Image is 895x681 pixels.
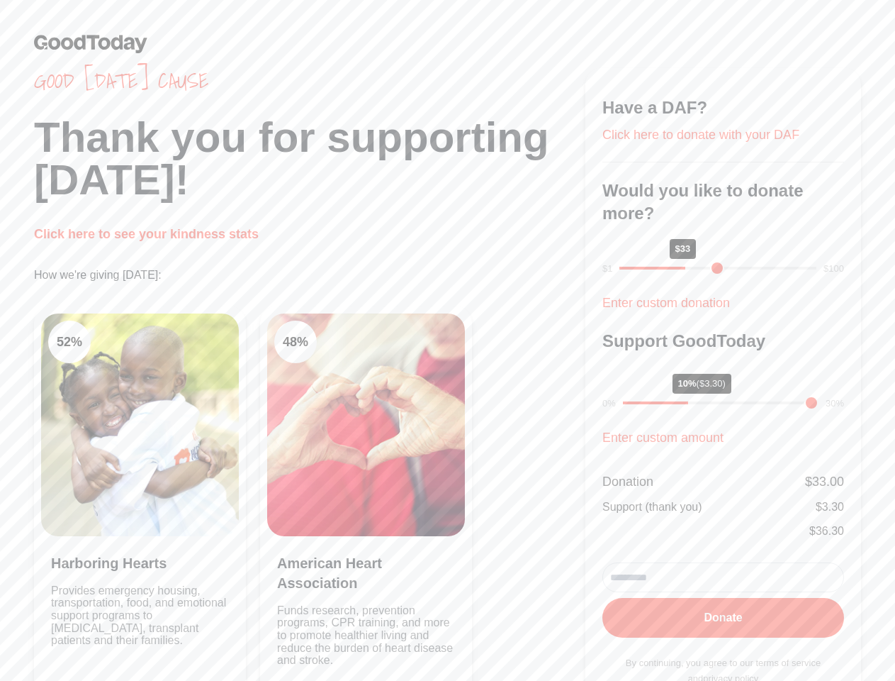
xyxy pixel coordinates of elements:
img: Clean Air Task Force [41,314,239,536]
img: Clean Cooking Alliance [267,314,465,536]
h3: Would you like to donate more? [602,179,844,225]
button: Donate [602,598,844,638]
span: 33.00 [812,475,844,489]
div: $ [816,499,844,516]
p: How we're giving [DATE]: [34,267,585,284]
h3: Have a DAF? [602,96,844,119]
div: 10% [672,374,731,394]
div: $ [809,523,844,540]
a: Click here to see your kindness stats [34,227,259,241]
p: Provides emergency housing, transportation, food, and emotional support programs to [MEDICAL_DATA... [51,585,229,667]
div: 0% [602,397,616,411]
div: $ [805,472,844,492]
img: GoodToday [34,34,147,53]
div: $1 [602,262,612,276]
div: $33 [670,239,697,259]
span: 36.30 [816,525,844,537]
h3: American Heart Association [277,553,455,593]
p: Funds research, prevention programs, CPR training, and more to promote healthier living and reduc... [277,604,455,667]
h3: Harboring Hearts [51,553,229,573]
a: Enter custom amount [602,431,724,445]
span: ($3.30) [697,378,726,389]
span: 3.30 [822,501,844,513]
span: Good [DATE] cause [34,68,585,94]
div: 48 % [274,321,317,363]
h3: Support GoodToday [602,330,844,353]
div: Donation [602,472,653,492]
div: 30% [826,397,844,411]
div: $100 [823,262,844,276]
div: 52 % [48,321,91,363]
div: Support (thank you) [602,499,702,516]
a: Click here to donate with your DAF [602,128,799,142]
a: Enter custom donation [602,296,730,310]
h1: Thank you for supporting [DATE]! [34,116,585,201]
